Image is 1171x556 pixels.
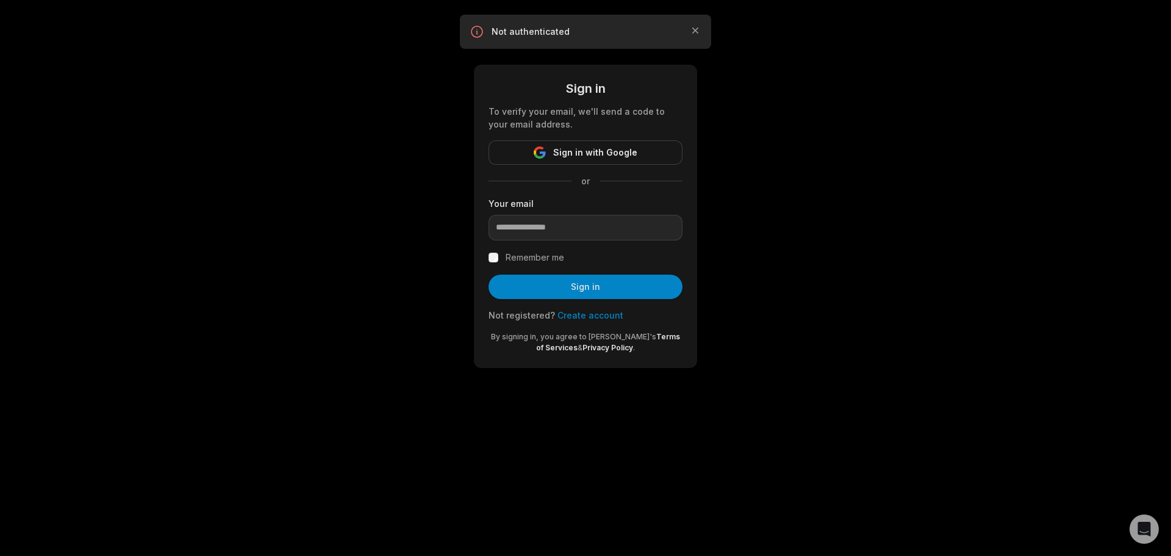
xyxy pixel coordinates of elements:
[489,197,682,210] label: Your email
[489,310,555,320] span: Not registered?
[1130,514,1159,544] div: Open Intercom Messenger
[489,275,682,299] button: Sign in
[633,343,635,352] span: .
[536,332,680,352] a: Terms of Services
[506,250,564,265] label: Remember me
[578,343,582,352] span: &
[491,332,656,341] span: By signing in, you agree to [PERSON_NAME]'s
[571,175,600,187] span: or
[489,105,682,131] div: To verify your email, we'll send a code to your email address.
[582,343,633,352] a: Privacy Policy
[489,79,682,98] div: Sign in
[492,26,679,38] p: Not authenticated
[557,310,623,320] a: Create account
[489,140,682,165] button: Sign in with Google
[553,145,637,160] span: Sign in with Google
